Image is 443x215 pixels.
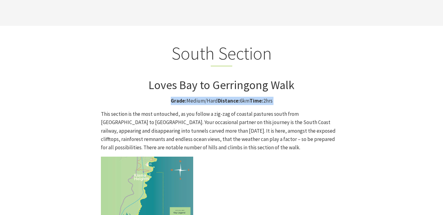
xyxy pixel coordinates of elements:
p: This section is the most untouched, as you follow a zig-zag of coastal pastures south from [GEOGR... [101,110,342,152]
strong: Distance: [218,97,240,104]
strong: Time: [249,97,263,104]
p: Medium/Hard 6km 2hrs [101,97,342,105]
h3: Loves Bay to Gerringong Walk [101,78,342,92]
h2: South Section [101,43,342,67]
strong: Grade: [171,97,186,104]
